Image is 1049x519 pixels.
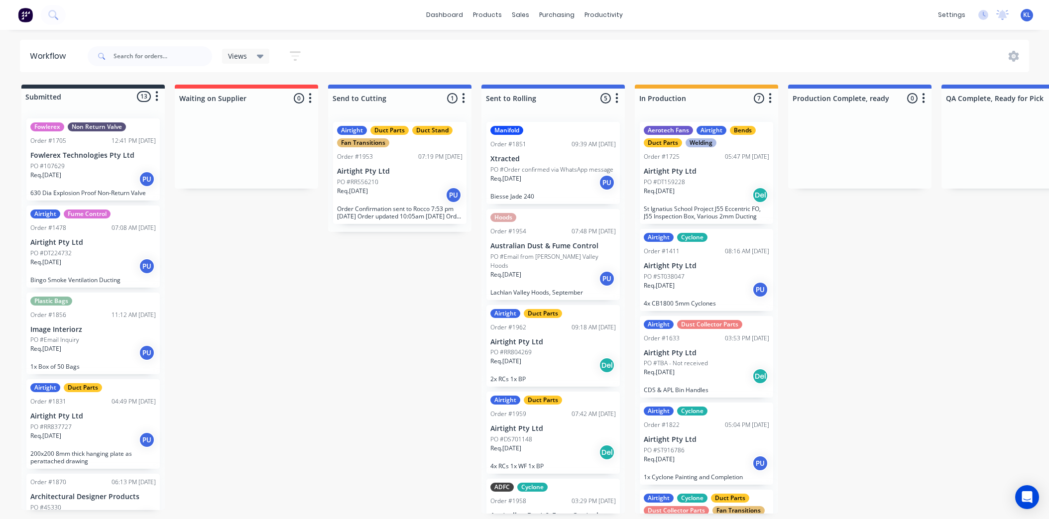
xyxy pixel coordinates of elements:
div: Order #1822 [644,420,680,429]
p: Airtight Pty Ltd [644,262,769,270]
div: Dust Collector Parts [677,320,742,329]
div: Order #1831 [30,397,66,406]
p: Bingo Smoke Ventilation Ducting [30,276,156,284]
div: Plastic BagsOrder #185611:12 AM [DATE]Image InteriorzPO #Email InquiryReq.[DATE]PU1x Box of 50 Bags [26,293,160,375]
p: Req. [DATE] [644,368,675,377]
div: sales [507,7,534,22]
div: Cyclone [677,407,707,415]
div: productivity [580,7,628,22]
div: Fan Transitions [337,138,389,147]
p: Airtight Pty Ltd [490,338,616,346]
div: 07:42 AM [DATE] [572,410,616,418]
p: PO #ST038047 [644,272,685,281]
div: Open Intercom Messenger [1015,485,1039,509]
div: Order #1856 [30,311,66,319]
div: Fowlerex [30,122,64,131]
div: Order #1725 [644,152,680,161]
p: Airtight Pty Ltd [490,424,616,433]
div: Airtight [644,407,674,415]
div: Duct Parts [524,396,562,405]
p: Req. [DATE] [337,187,368,196]
div: Del [752,368,768,384]
div: AirtightDuct PartsOrder #195907:42 AM [DATE]Airtight Pty LtdPO #DS701148Req.[DATE]Del4x RCs 1x WF... [486,392,620,474]
div: 11:12 AM [DATE] [112,311,156,319]
p: PO #Email Inquiry [30,335,79,344]
p: St Ignatius School Project J55 Eccentric FO, J55 Inspection Box, Various 2mm Ducting [644,205,769,220]
p: Airtight Pty Ltd [644,349,769,357]
p: Req. [DATE] [30,258,61,267]
div: PU [139,345,155,361]
div: Order #1633 [644,334,680,343]
div: Airtight [644,494,674,503]
div: PU [139,258,155,274]
p: PO #DT224732 [30,249,72,258]
p: CDS & APL Bin Handles [644,386,769,394]
div: Order #1954 [490,227,526,236]
div: AirtightFume ControlOrder #147807:08 AM [DATE]Airtight Pty LtdPO #DT224732Req.[DATE]PUBingo Smoke... [26,206,160,288]
div: Duct Parts [644,138,682,147]
div: Duct Parts [64,383,102,392]
div: AirtightDuct PartsDuct StandFan TransitionsOrder #195307:19 PM [DATE]Airtight Pty LtdPO #RR556210... [333,122,466,224]
div: AirtightDuct PartsOrder #196209:18 AM [DATE]Airtight Pty LtdPO #RR804269Req.[DATE]Del2x RCs 1x BP [486,305,620,387]
div: Airtight [697,126,726,135]
div: Welding [686,138,716,147]
p: Airtight Pty Ltd [30,238,156,247]
div: AirtightCycloneOrder #182205:04 PM [DATE]Airtight Pty LtdPO #ST916786Req.[DATE]PU1x Cyclone Paint... [640,403,773,485]
div: Dust Collector Parts [644,506,709,515]
div: Airtight [30,383,60,392]
div: FowlerexNon Return ValveOrder #170512:41 PM [DATE]Fowlerex Technologies Pty LtdPO #107629Req.[DAT... [26,118,160,201]
div: 03:29 PM [DATE] [572,497,616,506]
p: PO #RR837727 [30,422,72,431]
p: Req. [DATE] [644,187,675,196]
p: Req. [DATE] [644,281,675,290]
div: Duct Parts [711,494,749,503]
img: Factory [18,7,33,22]
p: Australian Dust & Fume Control [490,242,616,250]
div: Order #1870 [30,478,66,487]
div: purchasing [534,7,580,22]
div: 05:04 PM [DATE] [725,420,769,429]
div: Order #1411 [644,247,680,256]
div: 08:16 AM [DATE] [725,247,769,256]
p: 4x RCs 1x WF 1x BP [490,462,616,470]
span: KL [1023,10,1031,19]
p: Airtight Pty Ltd [30,412,156,420]
div: PU [752,282,768,298]
div: PU [139,432,155,448]
div: Order #1959 [490,410,526,418]
div: Airtight [490,396,520,405]
p: PO #Order confirmed via WhatsApp message [490,165,613,174]
div: settings [933,7,970,22]
div: 12:41 PM [DATE] [112,136,156,145]
p: Req. [DATE] [490,357,521,366]
p: PO #45330 [30,503,61,512]
div: 09:18 AM [DATE] [572,323,616,332]
p: PO #TBA - Not received [644,359,708,368]
p: 1x Box of 50 Bags [30,363,156,370]
div: Fan Transitions [712,506,765,515]
div: Airtight [490,309,520,318]
div: AirtightDuct PartsOrder #183104:49 PM [DATE]Airtight Pty LtdPO #RR837727Req.[DATE]PU200x200 8mm t... [26,379,160,469]
div: 06:13 PM [DATE] [112,478,156,487]
p: PO #DT159228 [644,178,685,187]
div: PU [599,175,615,191]
div: Airtight [644,320,674,329]
div: HoodsOrder #195407:48 PM [DATE]Australian Dust & Fume ControlPO #Email from [PERSON_NAME] Valley ... [486,209,620,300]
div: Aerotech Fans [644,126,693,135]
p: Biesse Jade 240 [490,193,616,200]
p: 200x200 8mm thick hanging plate as perattached drawing [30,450,156,465]
div: Cyclone [677,494,707,503]
div: Order #1705 [30,136,66,145]
div: Manifold [490,126,523,135]
div: Order #1953 [337,152,373,161]
div: 03:53 PM [DATE] [725,334,769,343]
p: Req. [DATE] [30,431,61,440]
div: PU [599,271,615,287]
div: Duct Parts [370,126,409,135]
p: Lachlan Valley Hoods, September [490,289,616,296]
p: 630 Dia Explosion Proof Non-Return Valve [30,189,156,197]
p: Req. [DATE] [490,444,521,453]
div: Order #1851 [490,140,526,149]
div: Non Return Valve [68,122,126,131]
div: AirtightDust Collector PartsOrder #163303:53 PM [DATE]Airtight Pty LtdPO #TBA - Not receivedReq.[... [640,316,773,398]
